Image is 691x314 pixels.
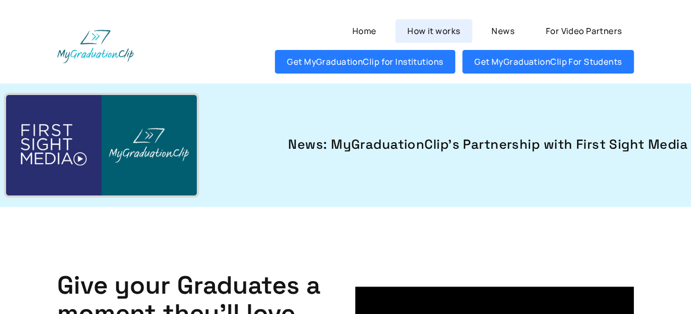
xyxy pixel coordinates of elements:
[218,135,688,155] a: News: MyGraduationClip's Partnership with First Sight Media
[340,19,388,43] a: Home
[395,19,472,43] a: How it works
[533,19,634,43] a: For Video Partners
[479,19,526,43] a: News
[462,50,634,74] a: Get MyGraduationClip For Students
[275,50,455,74] a: Get MyGraduationClip for Institutions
